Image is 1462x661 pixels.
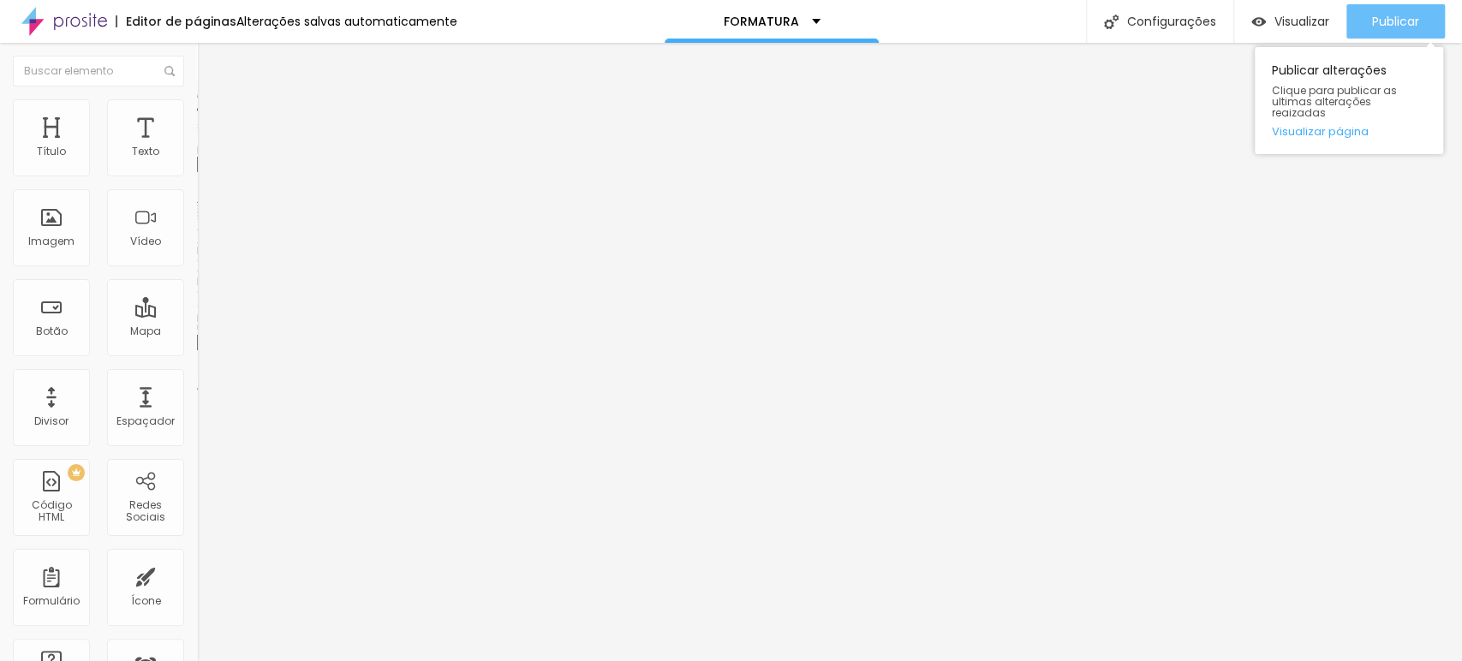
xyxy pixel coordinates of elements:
[13,56,184,86] input: Buscar elemento
[236,15,457,27] div: Alterações salvas automaticamente
[130,235,161,247] div: Vídeo
[36,325,68,337] div: Botão
[23,595,80,607] div: Formulário
[34,415,69,427] div: Divisor
[1251,15,1266,29] img: view-1.svg
[37,146,66,158] div: Título
[1234,4,1346,39] button: Visualizar
[17,499,85,524] div: Código HTML
[132,146,159,158] div: Texto
[197,43,1462,661] iframe: Editor
[131,595,161,607] div: Ícone
[116,415,175,427] div: Espaçador
[130,325,161,337] div: Mapa
[116,15,236,27] div: Editor de páginas
[1104,15,1119,29] img: Icone
[1272,126,1426,137] a: Visualizar página
[724,15,799,27] p: FORMATURA
[28,235,75,247] div: Imagem
[164,66,175,76] img: Icone
[1255,47,1443,154] div: Publicar alterações
[1274,15,1329,28] span: Visualizar
[1372,15,1419,28] span: Publicar
[1272,85,1426,119] span: Clique para publicar as ultimas alterações reaizadas
[1346,4,1445,39] button: Publicar
[111,499,179,524] div: Redes Sociais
